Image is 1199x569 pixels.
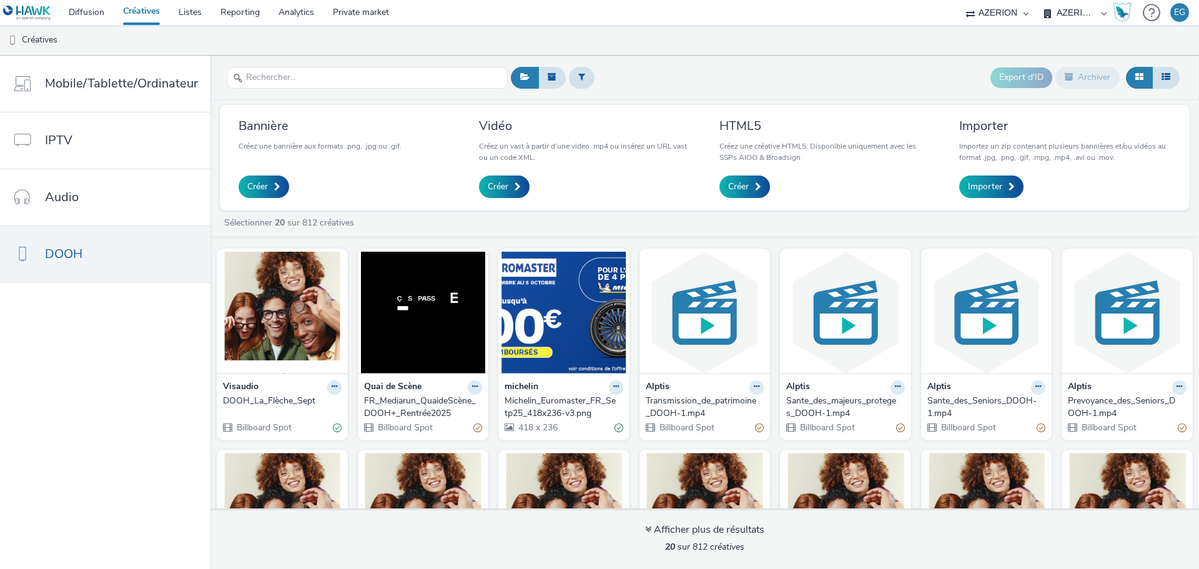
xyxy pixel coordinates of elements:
span: Audio [45,188,79,206]
span: Billboard Spot [1080,422,1137,433]
div: Partiellement valide [755,421,764,434]
span: Billboard Spot [940,422,996,433]
div: Partiellement valide [1037,421,1045,434]
img: undefined Logo [3,5,51,21]
strong: Alptis [1068,380,1092,395]
img: FR_Mediarun_QuaideScène_DOOH+_Rentrée2025 visual [361,252,486,374]
div: Partiellement valide [473,421,482,434]
a: Sante_des_Seniors_DOOH-1.mp4 [927,395,1046,420]
strong: Visaudio [223,380,259,395]
div: Afficher plus de résultats [645,523,764,537]
h3: Vidéo [479,117,691,134]
a: Créer [479,176,530,198]
a: Hawk Academy [1113,2,1137,22]
img: Sante_des_Seniors_DOOH-1.mp4 visual [924,252,1049,374]
img: DOOH_La_Flèche_Sept visual [220,252,345,374]
a: Transmission_de_patrimoine_DOOH-1.mp4 [646,395,764,420]
div: EG [1174,3,1185,22]
span: IPTV [45,131,72,149]
div: Partiellement valide [896,421,905,434]
span: Billboard Spot [235,422,292,433]
button: Grille [1126,67,1153,88]
span: Créer [247,181,268,193]
span: DOOH [45,245,82,263]
strong: Alptis [927,380,951,395]
img: Hawk Academy [1113,2,1132,22]
strong: michelin [505,380,538,395]
a: Sélectionner sur 812 créatives [223,217,359,229]
a: Prevoyance_des_Seniors_DOOH-1.mp4 [1068,395,1187,420]
img: Transmission_de_patrimoine_DOOH-1.mp4 visual [643,252,767,374]
div: Valide [333,421,342,434]
div: Michelin_Euromaster_FR_Setp25_418x236-v3.png [505,395,618,420]
div: FR_Mediarun_QuaideScène_DOOH+_Rentrée2025 [364,395,478,420]
span: Billboard Spot [799,422,855,433]
div: DOOH_La_Flèche_Sept [223,395,337,407]
span: Billboard Spot [658,422,714,433]
span: Créer [728,181,749,193]
input: Rechercher... [227,67,508,89]
img: Prevoyance_des_Seniors_DOOH-1.mp4 visual [1065,252,1190,374]
strong: Alptis [786,380,810,395]
p: Créez une bannière aux formats .png, .jpg ou .gif. [239,141,402,152]
h3: HTML5 [719,117,931,134]
p: Créez une créative HTML5. Disponible uniquement avec les SSPs AIOO & Broadsign [719,141,931,163]
div: Sante_des_Seniors_DOOH-1.mp4 [927,395,1041,420]
span: 418 x 236 [517,422,558,433]
strong: 20 [275,217,285,229]
span: Importer [968,181,1002,193]
button: Liste [1152,67,1180,88]
span: Billboard Spot [377,422,433,433]
span: sur 812 créatives [665,541,744,553]
button: Export d'ID [990,67,1052,87]
a: Créer [239,176,289,198]
span: Mobile/Tablette/Ordinateur [45,74,198,92]
div: Prevoyance_des_Seniors_DOOH-1.mp4 [1068,395,1182,420]
a: Michelin_Euromaster_FR_Setp25_418x236-v3.png [505,395,623,420]
h3: Bannière [239,117,402,134]
img: dooh [6,34,19,47]
a: Sante_des_majeurs_proteges_DOOH-1.mp4 [786,395,905,420]
a: Importer [959,176,1024,198]
p: Créez un vast à partir d'une video .mp4 ou insérez un URL vast ou un code XML. [479,141,691,163]
img: Sante_des_majeurs_proteges_DOOH-1.mp4 visual [783,252,908,374]
strong: Quai de Scène [364,380,422,395]
a: Créer [719,176,770,198]
div: Sante_des_majeurs_proteges_DOOH-1.mp4 [786,395,900,420]
button: Archiver [1055,67,1120,88]
img: Michelin_Euromaster_FR_Setp25_418x236-v3.png visual [501,252,626,374]
div: Partiellement valide [1178,421,1187,434]
div: Transmission_de_patrimoine_DOOH-1.mp4 [646,395,759,420]
div: Valide [614,421,623,434]
strong: Alptis [646,380,669,395]
strong: 20 [665,541,675,553]
h3: Importer [959,117,1171,134]
p: Importez un zip contenant plusieurs bannières et/ou vidéos au format .jpg, .png, .gif, .mpg, .mp4... [959,141,1171,163]
span: Créer [488,181,508,193]
a: FR_Mediarun_QuaideScène_DOOH+_Rentrée2025 [364,395,483,420]
a: DOOH_La_Flèche_Sept [223,395,342,407]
